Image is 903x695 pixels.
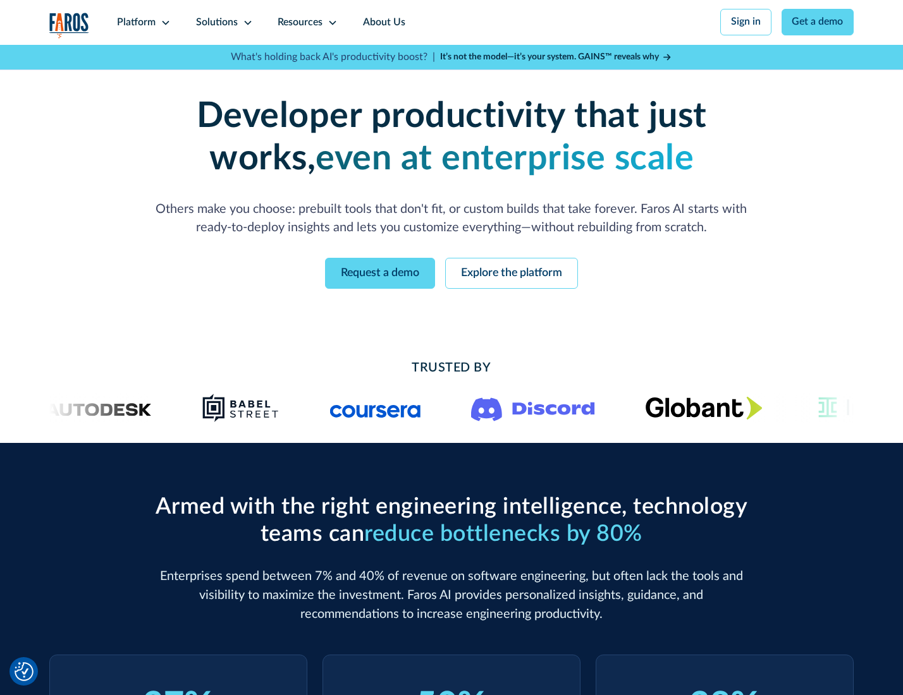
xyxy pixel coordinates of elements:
[471,395,595,421] img: Logo of the communication platform Discord.
[21,399,152,416] img: Logo of the design software company Autodesk.
[49,13,90,39] a: home
[15,662,34,681] button: Cookie Settings
[782,9,854,35] a: Get a demo
[202,393,279,423] img: Babel Street logo png
[150,200,753,238] p: Others make you choose: prebuilt tools that don't fit, or custom builds that take forever. Faros ...
[150,567,753,624] p: Enterprises spend between 7% and 40% of revenue on software engineering, but often lack the tools...
[645,396,762,420] img: Globant's logo
[325,258,435,289] a: Request a demo
[150,493,753,548] h2: Armed with the right engineering intelligence, technology teams can
[196,15,238,30] div: Solutions
[445,258,578,289] a: Explore the platform
[117,15,156,30] div: Platform
[364,523,642,545] span: reduce bottlenecks by 80%
[440,52,659,61] strong: It’s not the model—it’s your system. GAINS™ reveals why
[49,13,90,39] img: Logo of the analytics and reporting company Faros.
[316,141,694,176] strong: even at enterprise scale
[150,359,753,378] h2: Trusted By
[278,15,322,30] div: Resources
[329,398,421,418] img: Logo of the online learning platform Coursera.
[720,9,771,35] a: Sign in
[231,50,435,65] p: What's holding back AI's productivity boost? |
[197,99,707,176] strong: Developer productivity that just works,
[440,51,673,64] a: It’s not the model—it’s your system. GAINS™ reveals why
[15,662,34,681] img: Revisit consent button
